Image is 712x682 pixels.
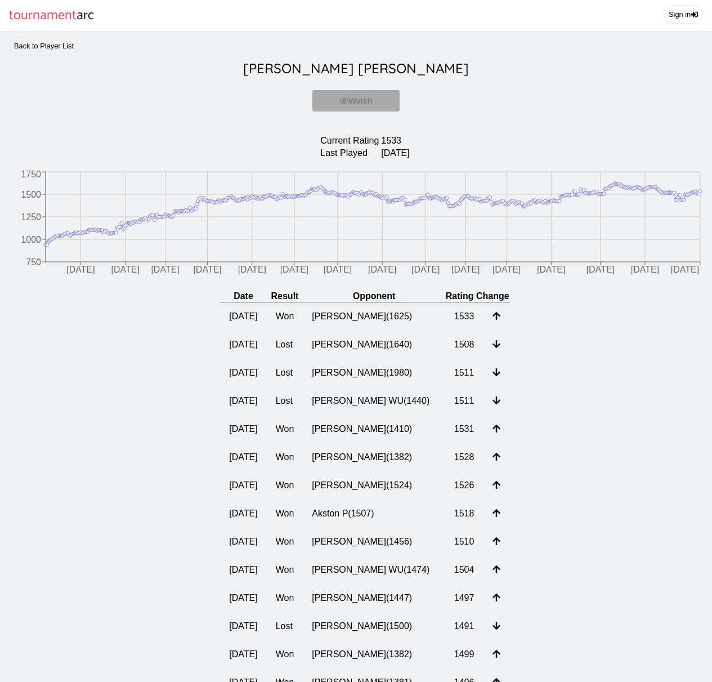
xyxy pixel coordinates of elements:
[267,612,303,640] td: Lost
[320,135,379,146] td: Current Rating
[267,415,303,443] td: Won
[220,291,266,302] th: Date
[220,471,266,500] td: [DATE]
[267,331,303,359] td: Lost
[445,302,483,331] td: 1533
[220,528,266,556] td: [DATE]
[26,257,41,267] tspan: 750
[220,302,266,331] td: [DATE]
[312,90,400,112] button: Watch
[445,584,483,612] td: 1497
[445,500,483,528] td: 1518
[193,265,221,275] tspan: [DATE]
[303,471,445,500] td: [PERSON_NAME] ( 1524 )
[492,265,521,275] tspan: [DATE]
[411,265,440,275] tspan: [DATE]
[320,148,379,159] td: Last Played
[671,265,699,275] tspan: [DATE]
[220,612,266,640] td: [DATE]
[267,302,303,331] td: Won
[586,265,615,275] tspan: [DATE]
[111,265,140,275] tspan: [DATE]
[445,415,483,443] td: 1531
[267,359,303,387] td: Lost
[9,37,79,55] a: Back to Player List
[303,528,445,556] td: [PERSON_NAME] ( 1456 )
[303,640,445,668] td: [PERSON_NAME] ( 1382 )
[267,528,303,556] td: Won
[151,265,179,275] tspan: [DATE]
[380,148,410,159] td: [DATE]
[445,387,483,415] td: 1511
[537,265,565,275] tspan: [DATE]
[9,5,77,26] span: tournament
[267,443,303,471] td: Won
[220,443,266,471] td: [DATE]
[368,265,396,275] tspan: [DATE]
[220,584,266,612] td: [DATE]
[21,212,41,222] tspan: 1250
[664,5,703,24] a: Sign in
[631,265,659,275] tspan: [DATE]
[303,500,445,528] td: Akston P ( 1507 )
[445,471,483,500] td: 1526
[445,556,483,584] td: 1504
[220,500,266,528] td: [DATE]
[445,528,483,556] td: 1510
[451,265,480,275] tspan: [DATE]
[445,331,483,359] td: 1508
[303,415,445,443] td: [PERSON_NAME] ( 1410 )
[220,387,266,415] td: [DATE]
[66,265,95,275] tspan: [DATE]
[445,359,483,387] td: 1511
[303,556,445,584] td: [PERSON_NAME] WU ( 1474 )
[267,640,303,668] td: Won
[445,640,483,668] td: 1499
[303,359,445,387] td: [PERSON_NAME] ( 1980 )
[445,443,483,471] td: 1528
[303,584,445,612] td: [PERSON_NAME] ( 1447 )
[267,556,303,584] td: Won
[303,331,445,359] td: [PERSON_NAME] ( 1640 )
[280,265,308,275] tspan: [DATE]
[238,265,266,275] tspan: [DATE]
[267,500,303,528] td: Won
[220,331,266,359] td: [DATE]
[303,443,445,471] td: [PERSON_NAME] ( 1382 )
[380,135,410,146] td: 1533
[445,291,510,302] th: Rating Change
[303,302,445,331] td: [PERSON_NAME] ( 1625 )
[9,55,703,81] h2: [PERSON_NAME] [PERSON_NAME]
[21,190,41,199] tspan: 1500
[220,640,266,668] td: [DATE]
[21,235,41,244] tspan: 1000
[9,5,94,26] a: tournamentarc
[445,612,483,640] td: 1491
[267,471,303,500] td: Won
[324,265,352,275] tspan: [DATE]
[267,584,303,612] td: Won
[303,291,445,302] th: Opponent
[21,170,41,179] tspan: 1750
[267,387,303,415] td: Lost
[220,556,266,584] td: [DATE]
[220,415,266,443] td: [DATE]
[77,5,94,26] span: arc
[303,387,445,415] td: [PERSON_NAME] WU ( 1440 )
[267,291,303,302] th: Result
[303,612,445,640] td: [PERSON_NAME] ( 1500 )
[220,359,266,387] td: [DATE]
